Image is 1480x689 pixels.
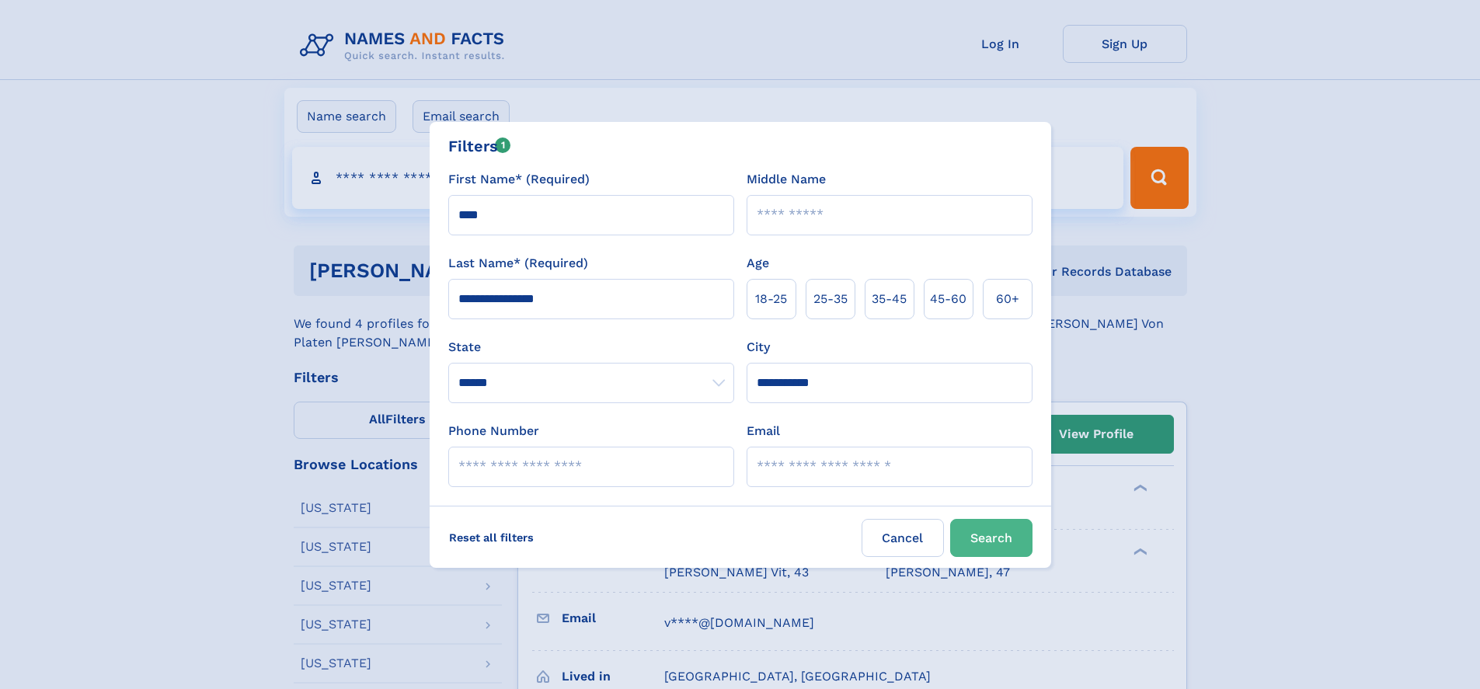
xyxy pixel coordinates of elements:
span: 60+ [996,290,1019,308]
label: First Name* (Required) [448,170,590,189]
label: Cancel [862,519,944,557]
label: Age [747,254,769,273]
label: Phone Number [448,422,539,440]
span: 35‑45 [872,290,907,308]
span: 45‑60 [930,290,966,308]
label: Middle Name [747,170,826,189]
label: Last Name* (Required) [448,254,588,273]
button: Search [950,519,1033,557]
div: Filters [448,134,511,158]
label: State [448,338,734,357]
label: Email [747,422,780,440]
span: 25‑35 [813,290,848,308]
span: 18‑25 [755,290,787,308]
label: Reset all filters [439,519,544,556]
label: City [747,338,770,357]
